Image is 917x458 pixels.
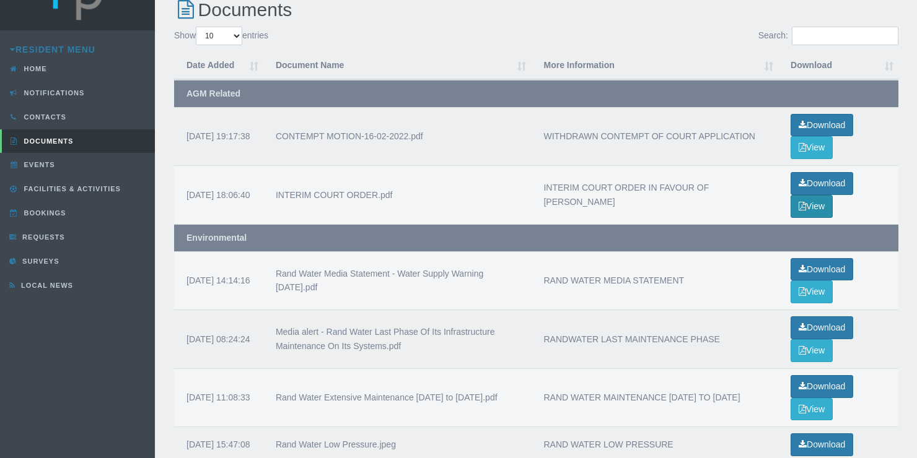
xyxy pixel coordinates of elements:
span: Local News [18,282,73,289]
th: Download: activate to sort column ascending [778,52,898,80]
td: [DATE] 14:14:16 [174,251,263,310]
label: Show entries [174,27,268,45]
td: [DATE] 11:08:33 [174,368,263,427]
a: Download [791,433,853,456]
button: View [791,398,833,421]
span: Facilities & Activities [21,185,121,192]
span: Documents [21,137,74,145]
span: Events [21,161,55,168]
div: Media alert - Rand Water Last Phase Of Its Infrastructure Maintenance On Its Systems.pdf [276,325,519,353]
th: Date Added : activate to sort column ascending [174,52,263,80]
div: INTERIM COURT ORDER.pdf [276,188,519,202]
td: [DATE] 18:06:40 [174,165,263,224]
button: View [791,280,833,303]
div: Document Name [276,58,513,72]
span: Notifications [21,89,85,97]
span: Surveys [19,257,59,265]
button: View [791,136,833,159]
a: Resident Menu [10,45,95,54]
th: More Information : activate to sort column ascending [531,52,778,80]
span: Contacts [21,113,66,121]
a: Download [791,375,853,398]
div: Rand Water Low Pressure.jpeg [276,438,519,452]
div: CONTEMPT MOTION-16-02-2022.pdf [276,129,519,144]
span: Home [21,65,47,72]
a: Download [791,316,853,339]
td: RANDWATER LAST MAINTENANCE PHASE [531,309,778,368]
td: INTERIM COURT ORDER IN FAVOUR OF [PERSON_NAME] [531,165,778,224]
button: View [791,195,833,218]
span: Bookings [21,209,66,217]
td: WITHDRAWN CONTEMPT OF COURT APPLICATION [531,107,778,166]
td: RAND WATER MEDIA STATEMENT [531,251,778,310]
a: Download [791,114,853,137]
a: Download [791,172,853,195]
span: Requests [19,233,65,241]
td: RAND WATER MAINTENANCE [DATE] TO [DATE] [531,368,778,427]
td: [DATE] 19:17:38 [174,107,263,166]
strong: AGM Related [186,89,240,98]
td: [DATE] 08:24:24 [174,309,263,368]
div: Rand Water Extensive Maintenance [DATE] to [DATE].pdf [276,391,519,405]
input: Search: [792,27,898,45]
th: Document Name : activate to sort column ascending [263,52,532,80]
select: Showentries [196,27,242,45]
label: Search: [758,27,898,45]
button: View [791,339,833,362]
div: Rand Water Media Statement - Water Supply Warning [DATE].pdf [276,267,519,295]
strong: Environmental [186,233,247,243]
a: Download [791,258,853,281]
